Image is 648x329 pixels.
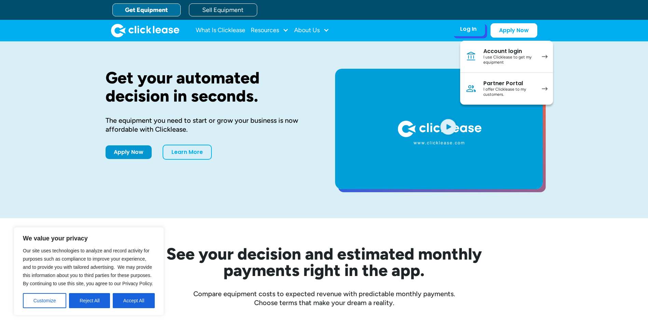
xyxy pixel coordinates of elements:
a: Partner PortalI offer Clicklease to my customers. [460,73,553,105]
a: What Is Clicklease [196,24,245,37]
a: Learn More [163,145,212,160]
a: Account loginI use Clicklease to get my equipment [460,41,553,73]
nav: Log In [460,41,553,105]
div: Partner Portal [483,80,535,87]
button: Reject All [69,293,110,308]
div: Account login [483,48,535,55]
button: Accept All [113,293,155,308]
a: home [111,24,179,37]
h1: Get your automated decision in seconds. [106,69,313,105]
div: About Us [294,24,329,37]
div: Log In [460,26,477,32]
button: Customize [23,293,66,308]
a: Sell Equipment [189,3,257,16]
h2: See your decision and estimated monthly payments right in the app. [133,246,515,278]
a: Get Equipment [112,3,181,16]
img: Blue play button logo on a light blue circular background [439,117,457,136]
span: Our site uses technologies to analyze and record activity for purposes such as compliance to impr... [23,248,153,286]
p: We value your privacy [23,234,155,242]
img: arrow [542,87,548,91]
div: I use Clicklease to get my equipment [483,55,535,65]
img: Clicklease logo [111,24,179,37]
a: Apply Now [491,23,537,38]
img: Person icon [466,83,477,94]
a: open lightbox [335,69,543,189]
a: Apply Now [106,145,152,159]
img: arrow [542,55,548,58]
div: The equipment you need to start or grow your business is now affordable with Clicklease. [106,116,313,134]
img: Bank icon [466,51,477,62]
div: I offer Clicklease to my customers. [483,87,535,97]
div: We value your privacy [14,227,164,315]
div: Resources [251,24,289,37]
div: Compare equipment costs to expected revenue with predictable monthly payments. Choose terms that ... [106,289,543,307]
